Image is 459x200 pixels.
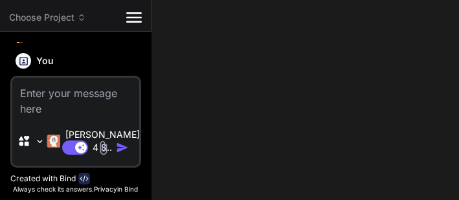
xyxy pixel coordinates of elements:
[36,54,54,67] h6: You
[94,185,117,193] span: Privacy
[10,173,76,184] p: Created with Bind
[65,128,140,154] p: [PERSON_NAME] 4 S..
[9,11,86,24] span: Choose Project
[34,136,45,147] img: Pick Models
[10,184,141,194] p: Always check its answers. in Bind
[47,135,60,148] img: Claude 4 Sonnet
[116,141,129,154] img: icon
[96,140,111,155] img: attachment
[78,173,90,184] img: bind-logo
